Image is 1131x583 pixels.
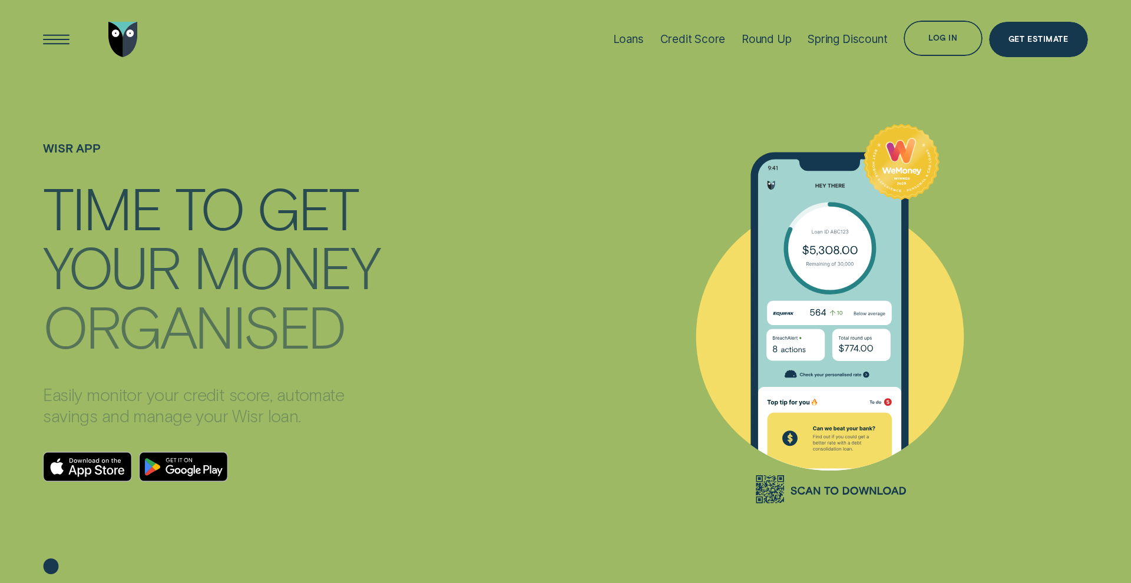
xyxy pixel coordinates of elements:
[43,452,132,482] a: Download on the App Store
[108,22,138,57] img: Wisr
[43,176,383,340] h4: TIME TO GET YOUR MONEY ORGANISED
[257,180,358,234] div: GET
[989,22,1088,57] a: Get Estimate
[808,32,887,46] div: Spring Discount
[43,180,161,234] div: TIME
[904,21,982,56] button: Log in
[742,32,792,46] div: Round Up
[43,141,383,177] h1: WISR APP
[39,22,74,57] button: Open Menu
[660,32,726,46] div: Credit Score
[175,180,243,234] div: TO
[613,32,644,46] div: Loans
[193,238,379,293] div: MONEY
[139,452,228,482] a: Android App on Google Play
[43,238,179,293] div: YOUR
[43,384,383,426] p: Easily monitor your credit score, automate savings and manage your Wisr loan.
[43,298,345,353] div: ORGANISED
